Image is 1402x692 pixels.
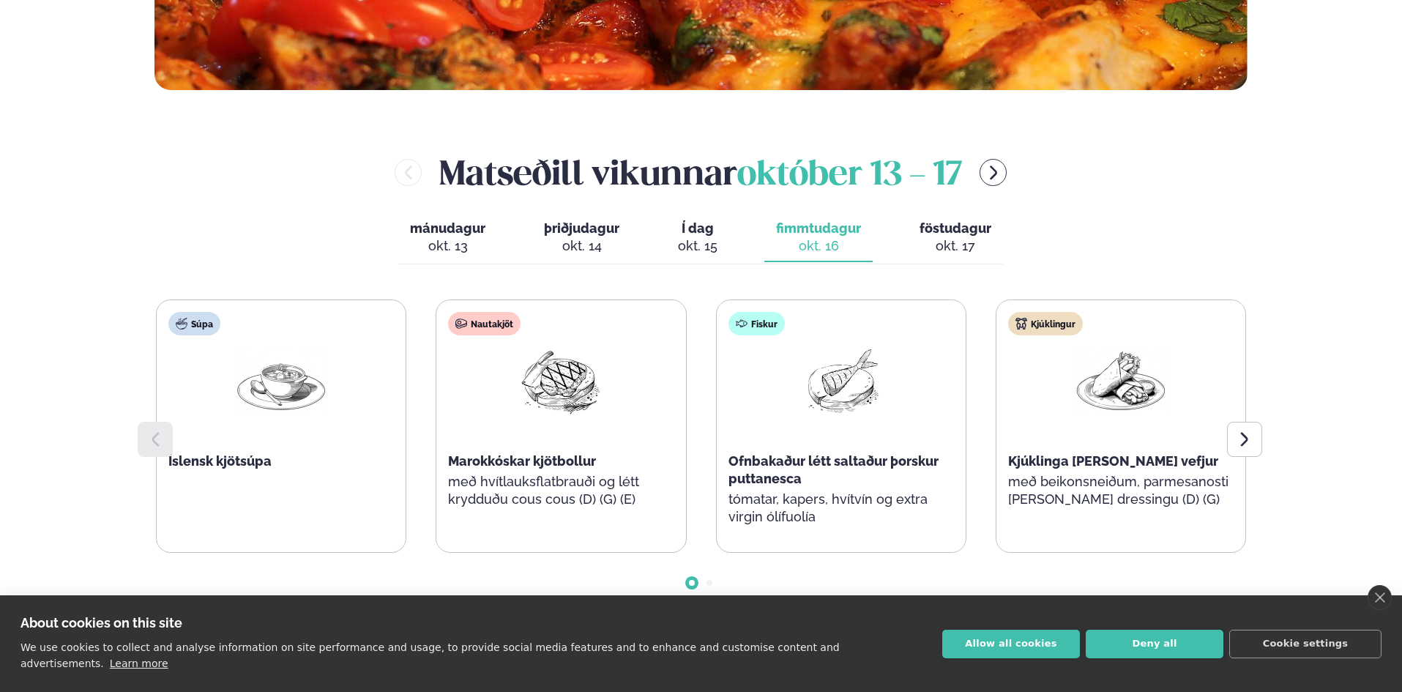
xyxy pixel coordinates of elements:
[448,473,674,508] p: með hvítlauksflatbrauði og létt krydduðu cous cous (D) (G) (E)
[398,214,497,262] button: mánudagur okt. 13
[728,491,954,526] p: tómatar, kapers, hvítvín og extra virgin ólífuolía
[448,453,596,469] span: Marokkóskar kjötbollur
[176,318,187,330] img: soup.svg
[1015,318,1027,330] img: chicken.svg
[395,159,422,186] button: menu-btn-left
[532,214,631,262] button: þriðjudagur okt. 14
[439,149,962,196] h2: Matseðill vikunnar
[920,220,991,236] span: föstudagur
[20,641,840,669] p: We use cookies to collect and analyse information on site performance and usage, to provide socia...
[1008,473,1234,508] p: með beikonsneiðum, parmesanosti [PERSON_NAME] dressingu (D) (G)
[737,160,962,192] span: október 13 - 17
[908,214,1003,262] button: föstudagur okt. 17
[1368,585,1392,610] a: close
[448,312,521,335] div: Nautakjöt
[514,347,608,415] img: Beef-Meat.png
[794,347,888,415] img: Fish.png
[455,318,467,330] img: beef.svg
[544,237,619,255] div: okt. 14
[942,630,1080,658] button: Allow all cookies
[666,214,729,262] button: Í dag okt. 15
[678,220,717,237] span: Í dag
[20,615,182,630] strong: About cookies on this site
[689,580,695,586] span: Go to slide 1
[728,453,939,486] span: Ofnbakaður létt saltaður þorskur puttanesca
[110,658,168,669] a: Learn more
[234,347,328,415] img: Soup.png
[1074,347,1168,415] img: Wraps.png
[168,312,220,335] div: Súpa
[678,237,717,255] div: okt. 15
[1086,630,1223,658] button: Deny all
[776,237,861,255] div: okt. 16
[728,312,785,335] div: Fiskur
[980,159,1007,186] button: menu-btn-right
[544,220,619,236] span: þriðjudagur
[736,318,747,330] img: fish.svg
[1229,630,1382,658] button: Cookie settings
[168,453,272,469] span: Íslensk kjötsúpa
[1008,453,1218,469] span: Kjúklinga [PERSON_NAME] vefjur
[706,580,712,586] span: Go to slide 2
[764,214,873,262] button: fimmtudagur okt. 16
[776,220,861,236] span: fimmtudagur
[410,237,485,255] div: okt. 13
[410,220,485,236] span: mánudagur
[920,237,991,255] div: okt. 17
[1008,312,1083,335] div: Kjúklingur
